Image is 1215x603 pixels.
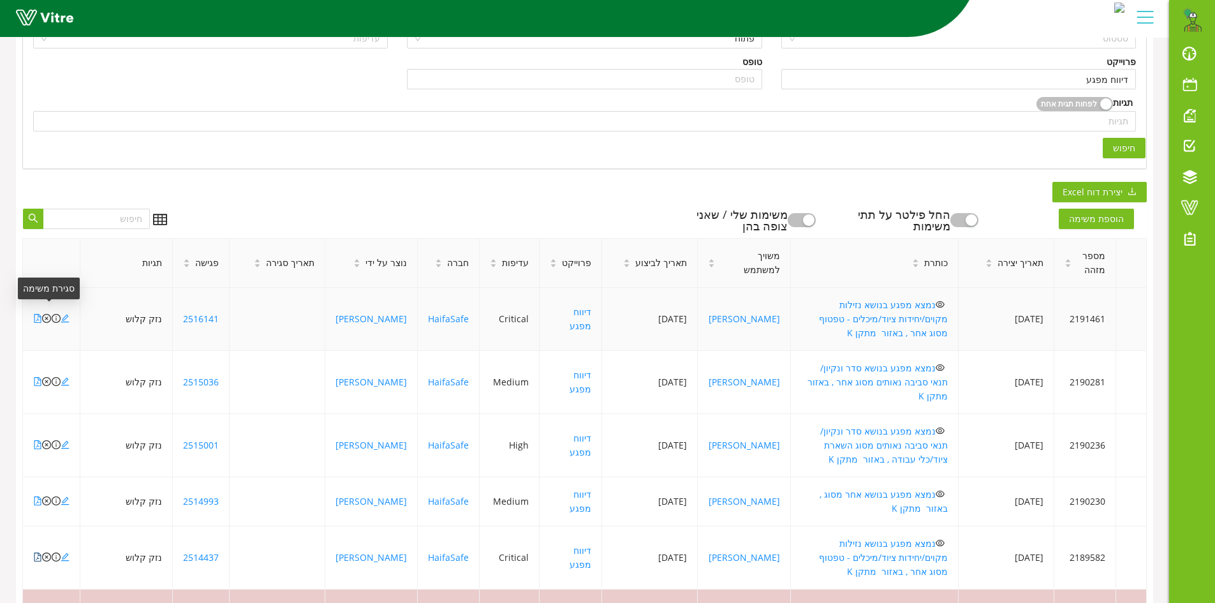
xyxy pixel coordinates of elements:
span: תאריך סגירה [266,256,314,270]
a: דיווח מפגע [570,488,591,514]
span: file-pdf [33,377,42,386]
td: 2190281 [1054,351,1116,414]
a: HaifaSafe [428,551,469,563]
span: info-circle [52,440,61,449]
span: info-circle [52,314,61,323]
span: יצירת דוח Excel [1063,185,1123,199]
td: [DATE] [959,351,1054,414]
span: file-pdf [33,553,42,562]
a: [PERSON_NAME] [335,495,407,507]
a: 2516141 [183,313,219,325]
span: caret-down [1064,262,1071,269]
div: החל פילטר על תתי משימות [841,209,950,232]
a: דיווח מפגע [570,369,591,395]
a: HaifaSafe [428,376,469,388]
span: נזק קלוש [126,495,162,507]
span: חברה [447,256,469,270]
span: עדיפות [502,256,529,270]
td: 2190236 [1054,414,1116,477]
td: 2190230 [1054,477,1116,526]
span: close-circle [42,440,51,449]
td: High [480,414,540,477]
span: caret-down [353,262,360,269]
span: נזק קלוש [126,551,162,563]
span: caret-down [550,262,557,269]
a: edit [61,439,70,451]
span: caret-down [623,262,630,269]
span: פגישה [195,256,219,270]
span: caret-down [254,262,261,269]
div: פרוייקט [1107,55,1136,69]
a: [PERSON_NAME] [335,376,407,388]
a: 2514437 [183,551,219,563]
span: caret-up [254,257,261,264]
span: edit [61,314,70,323]
span: info-circle [52,496,61,505]
span: לפחות תגית אחת [1041,97,1097,111]
td: [DATE] [602,288,698,351]
img: 1b769f6a-5bd2-4624-b62a-8340ff607ce4.png [1180,6,1205,32]
a: דיווח מפגע [570,306,591,332]
span: close-circle [42,553,51,562]
a: HaifaSafe [428,495,469,507]
a: edit [61,551,70,563]
a: HaifaSafe [428,313,469,325]
span: eye [936,489,945,498]
span: caret-up [183,257,190,264]
a: נמצא מפגע בנושא סדר ונקיון/ תנאי סביבה נאותים מסוג אחר , באזור מתקן K [805,362,948,402]
a: edit [61,313,70,325]
a: edit [61,495,70,507]
a: [PERSON_NAME] [335,313,407,325]
span: close-circle [42,377,51,386]
td: [DATE] [602,414,698,477]
span: eye [936,300,945,309]
span: נזק קלוש [126,439,162,451]
span: פתוח [415,29,754,48]
a: דיווח מפגע [570,432,591,458]
span: caret-down [490,262,497,269]
input: חיפוש [43,209,150,229]
span: caret-up [912,257,919,264]
span: file-pdf [33,496,42,505]
span: נזק קלוש [126,376,162,388]
span: הוספת משימה [1059,209,1134,229]
a: file-pdf [33,313,42,325]
span: download [1128,187,1137,197]
span: table [153,212,167,227]
span: caret-up [353,257,360,264]
span: caret-down [912,262,919,269]
span: caret-up [550,257,557,264]
div: טופס [742,55,762,69]
button: downloadיצירת דוח Excel [1052,182,1147,202]
span: eye [936,539,945,547]
span: close-circle [42,314,51,323]
a: [PERSON_NAME] [335,439,407,451]
span: edit [61,553,70,562]
a: file-pdf [33,551,42,563]
td: [DATE] [959,288,1054,351]
a: [PERSON_NAME] [709,551,780,563]
a: 2514993 [183,495,219,507]
td: Medium [480,477,540,526]
span: caret-up [435,257,442,264]
div: תגיות [1113,96,1133,110]
a: 2515036 [183,376,219,388]
span: info-circle [52,553,61,562]
div: סגירת משימה [18,278,80,299]
td: 2191461 [1054,288,1116,351]
button: חיפוש [1103,138,1145,158]
a: file-pdf [33,376,42,388]
img: c0dca6a0-d8b6-4077-9502-601a54a2ea4a.jpg [1114,3,1124,13]
td: Critical [480,288,540,351]
th: תגיות [80,239,173,288]
span: caret-down [435,262,442,269]
a: 2515001 [183,439,219,451]
span: search [28,213,38,225]
span: תאריך לביצוע [635,256,687,270]
span: edit [61,496,70,505]
span: close-circle [42,496,51,505]
span: מספר מזהה [1077,249,1105,277]
a: file-pdf [33,439,42,451]
span: caret-down [985,262,992,269]
span: edit [61,440,70,449]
